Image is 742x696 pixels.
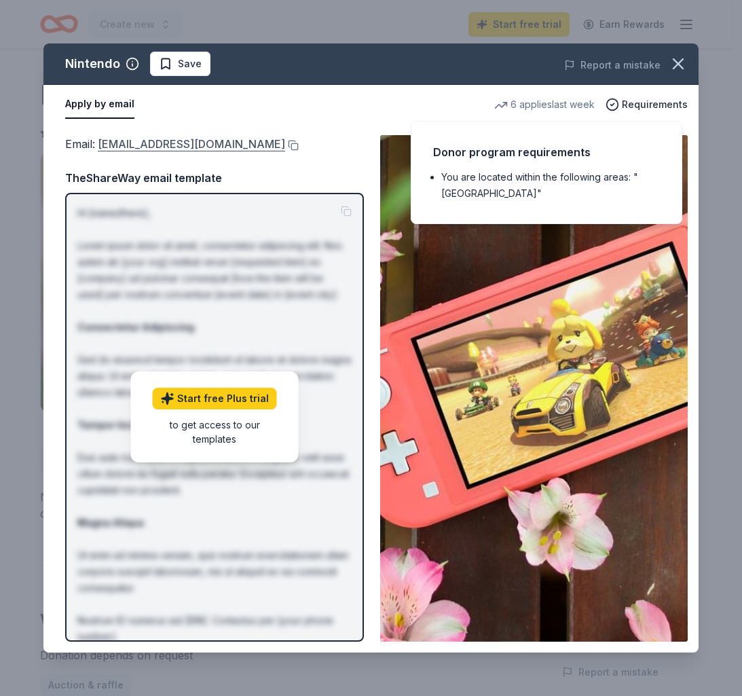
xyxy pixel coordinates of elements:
[178,56,202,72] span: Save
[77,517,144,528] strong: Magna Aliqua
[622,96,688,113] span: Requirements
[98,135,285,153] a: [EMAIL_ADDRESS][DOMAIN_NAME]
[433,143,660,161] div: Donor program requirements
[65,53,120,75] div: Nintendo
[153,388,277,409] a: Start free Plus trial
[380,135,688,642] img: Image for Nintendo
[606,96,688,113] button: Requirements
[441,169,660,202] li: You are located within the following areas: "[GEOGRAPHIC_DATA]"
[65,169,364,187] div: TheShareWay email template
[150,52,210,76] button: Save
[153,418,277,446] div: to get access to our templates
[564,57,661,73] button: Report a mistake
[65,137,285,151] span: Email :
[65,90,134,119] button: Apply by email
[77,205,352,694] p: Hi [name/there], Lorem ipsum dolor sit amet, consectetur adipiscing elit. Nos autem ab [your org]...
[494,96,595,113] div: 6 applies last week
[77,419,166,431] strong: Tempor Incididunt
[77,321,194,333] strong: Consectetur Adipiscing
